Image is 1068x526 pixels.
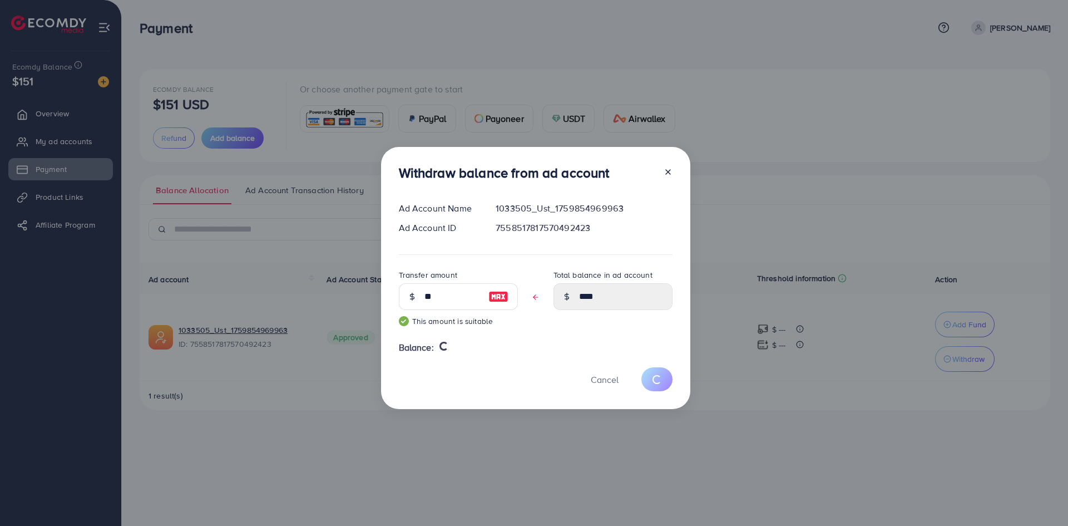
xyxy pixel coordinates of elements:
[591,373,619,386] span: Cancel
[488,290,508,303] img: image
[399,316,518,327] small: This amount is suitable
[577,367,632,391] button: Cancel
[553,269,652,281] label: Total balance in ad account
[399,269,457,281] label: Transfer amount
[399,165,610,181] h3: Withdraw balance from ad account
[487,202,681,215] div: 1033505_Ust_1759854969963
[399,316,409,326] img: guide
[390,202,487,215] div: Ad Account Name
[1021,476,1060,518] iframe: Chat
[399,341,434,354] span: Balance:
[487,222,681,234] div: 7558517817570492423
[390,222,487,234] div: Ad Account ID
